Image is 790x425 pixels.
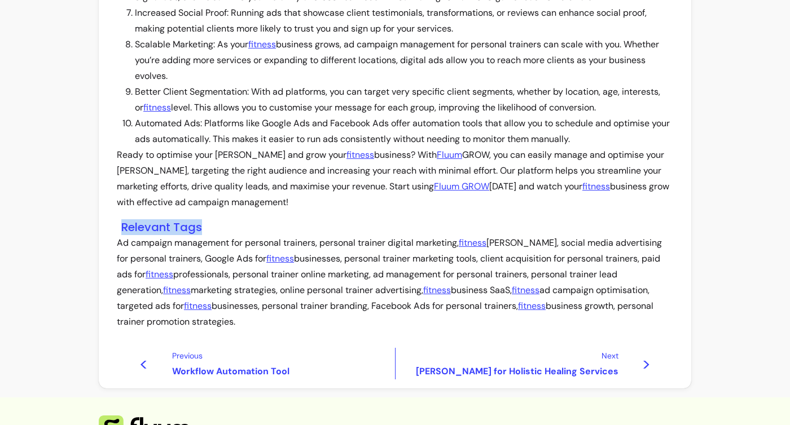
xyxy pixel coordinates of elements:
a: fitness [459,237,486,249]
h3: Relevant Tags [121,219,673,235]
a: fitness [184,300,212,312]
li: Automated Ads: Platforms like Google Ads and Facebook Ads offer automation tools that allow you t... [135,116,673,147]
a: <PreviousWorkflow Automation Tool [117,348,395,379]
span: Next [400,350,618,361]
span: [PERSON_NAME] for Holistic Healing Services [400,364,618,379]
a: Fluum GROW [434,180,489,192]
p: Ready to optimise your [PERSON_NAME] and grow your business? With GROW, you can easily manage and... [117,147,673,210]
a: fitness [518,300,546,312]
span: Previous [172,350,391,361]
p: Ad campaign management for personal trainers, personal trainer digital marketing, [PERSON_NAME], ... [117,235,673,330]
a: fitness [146,268,173,280]
a: fitness [512,284,539,296]
a: fitness [248,38,276,50]
a: Next[PERSON_NAME] for Holistic Healing Services> [395,348,673,379]
a: Fluum [437,149,462,161]
a: fitness [423,284,451,296]
a: fitness [582,180,610,192]
span: Workflow Automation Tool [172,364,391,379]
span: < [139,353,183,374]
a: fitness [163,284,191,296]
a: fitness [346,149,374,161]
li: Better Client Segmentation: With ad platforms, you can target very specific client segments, whet... [135,84,673,116]
li: Scalable Marketing: As your business grows, ad campaign management for personal trainers can scal... [135,37,673,84]
span: > [607,353,651,374]
a: fitness [266,253,294,264]
a: fitness [143,101,171,113]
li: Increased Social Proof: Running ads that showcase client testimonials, transformations, or review... [135,5,673,37]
